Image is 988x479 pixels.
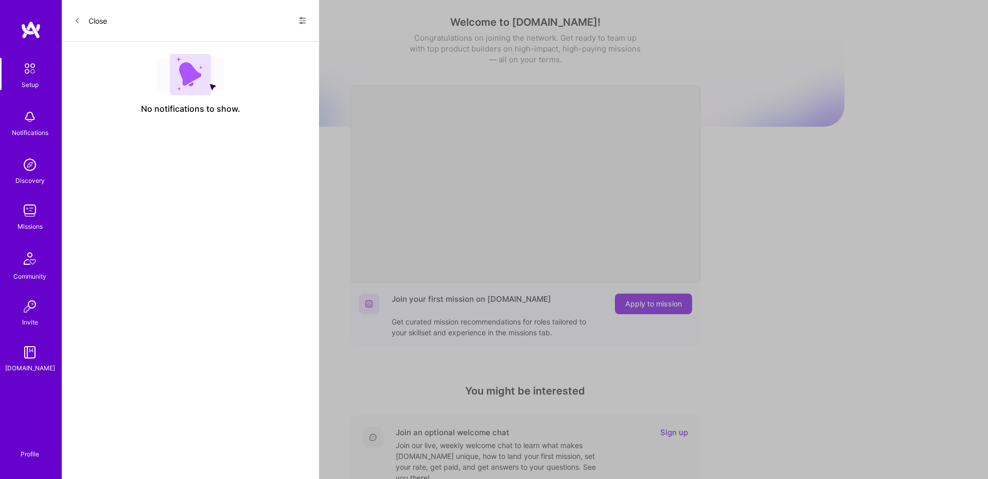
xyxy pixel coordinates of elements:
img: setup [19,58,41,79]
div: Setup [22,79,39,90]
img: logo [21,21,41,39]
img: empty [156,54,224,95]
img: guide book [20,342,40,363]
div: Discovery [15,175,45,186]
span: No notifications to show. [141,104,240,114]
div: [DOMAIN_NAME] [5,363,55,373]
div: Missions [17,221,43,232]
img: bell [20,107,40,127]
img: discovery [20,155,40,175]
button: Close [74,12,107,29]
div: Community [13,271,46,282]
img: Invite [20,296,40,317]
a: Profile [17,438,43,458]
div: Profile [21,449,39,458]
div: Invite [22,317,38,328]
img: teamwork [20,200,40,221]
div: Notifications [12,127,48,138]
img: Community [17,246,42,271]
